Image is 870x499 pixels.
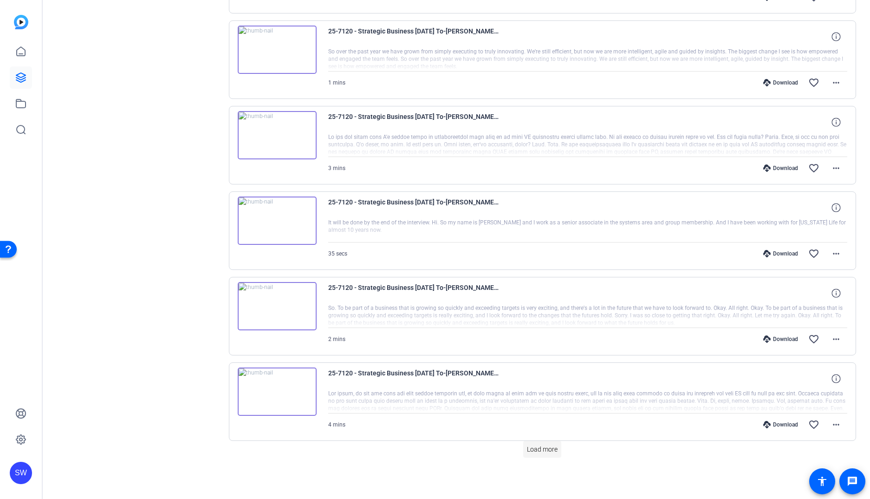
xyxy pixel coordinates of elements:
button: Load more [523,441,561,458]
span: 35 secs [328,250,347,257]
mat-icon: more_horiz [831,419,842,430]
img: thumb-nail [238,26,317,74]
div: Download [759,421,803,428]
span: 25-7120 - Strategic Business [DATE] To-[PERSON_NAME] Palubinski1-2025-10-10-11-34-29-257-0 [328,368,500,390]
span: 3 mins [328,165,345,171]
span: 25-7120 - Strategic Business [DATE] To-[PERSON_NAME]-2025-10-10-12-14-54-467-0 [328,26,500,48]
div: Download [759,164,803,172]
img: thumb-nail [238,368,317,416]
span: 1 mins [328,79,345,86]
img: thumb-nail [238,282,317,330]
span: 25-7120 - Strategic Business [DATE] To-[PERSON_NAME]-2025-10-10-12-12-11-602-0 [328,111,500,133]
div: Download [759,79,803,86]
mat-icon: more_horiz [831,248,842,259]
mat-icon: favorite_border [808,334,819,345]
span: 4 mins [328,421,345,428]
span: 2 mins [328,336,345,342]
div: Download [759,335,803,343]
img: blue-gradient.svg [14,15,28,29]
span: 25-7120 - Strategic Business [DATE] To-[PERSON_NAME]-2025-10-10-12-10-26-307-0 [328,197,500,219]
mat-icon: favorite_border [808,248,819,259]
mat-icon: favorite_border [808,163,819,174]
mat-icon: more_horiz [831,163,842,174]
mat-icon: more_horiz [831,77,842,88]
mat-icon: accessibility [817,476,828,487]
div: Download [759,250,803,257]
mat-icon: more_horiz [831,334,842,345]
span: Load more [527,445,558,454]
mat-icon: favorite_border [808,77,819,88]
img: thumb-nail [238,197,317,245]
mat-icon: message [847,476,858,487]
img: thumb-nail [238,111,317,159]
div: SW [10,462,32,484]
span: 25-7120 - Strategic Business [DATE] To-[PERSON_NAME] Palubinski1-2025-10-10-11-38-19-453-0 [328,282,500,304]
mat-icon: favorite_border [808,419,819,430]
